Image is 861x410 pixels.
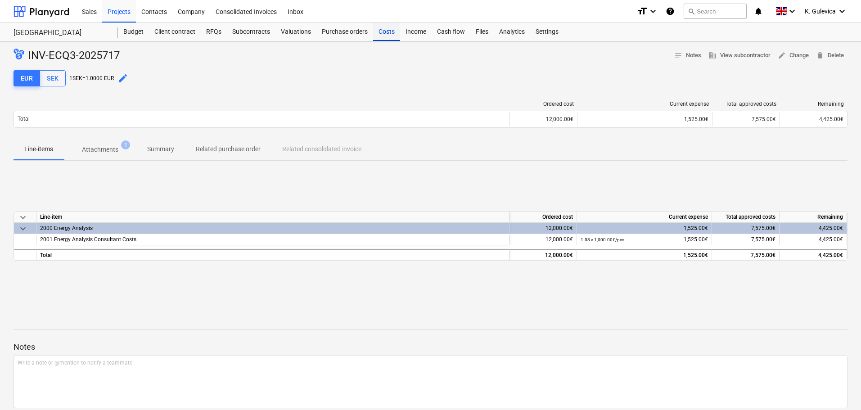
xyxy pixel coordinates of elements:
button: SEK [40,70,66,86]
div: Ordered cost [509,212,577,223]
span: Delete [816,50,844,61]
p: Notes [14,342,847,352]
span: K. Gulevica [805,8,836,15]
div: Remaining [784,101,844,107]
a: Subcontracts [227,23,275,41]
i: keyboard_arrow_down [837,6,847,17]
a: Costs [373,23,400,41]
div: 12,000.00€ [513,250,573,261]
p: Attachments [82,145,118,154]
div: 4,425.00€ [784,116,843,122]
div: 7,575.00€ [716,116,776,122]
div: Ordered cost [514,101,574,107]
div: Remaining [780,212,847,223]
div: 1,525.00€ [581,223,708,234]
i: format_size [637,6,648,17]
div: Line-item [36,212,509,223]
div: 12,000.00€ [514,116,573,122]
a: Client contract [149,23,201,41]
span: edit [117,73,128,84]
div: 12,000.00€ [513,234,573,245]
i: notifications [754,6,763,17]
span: 2001 Energy Analysis Consultant Costs [40,236,136,243]
span: keyboard_arrow_down [18,212,28,223]
button: Change [774,49,812,63]
div: Invoice has a different currency from the budget [14,49,24,63]
span: Notes [674,50,701,61]
button: EUR [14,70,40,86]
div: 7,575.00€ [716,234,775,245]
div: 4,425.00€ [783,223,843,234]
button: Notes [671,49,705,63]
div: Current expense [581,101,709,107]
a: Income [400,23,432,41]
button: Delete [812,49,847,63]
button: Search [684,4,747,19]
span: search [688,8,695,15]
a: Cash flow [432,23,470,41]
span: delete [816,51,824,59]
div: 1,525.00€ [581,116,708,122]
iframe: Chat Widget [816,367,861,410]
p: Line-items [24,144,53,154]
span: keyboard_arrow_down [18,223,28,234]
a: RFQs [201,23,227,41]
div: 2000 Energy Analysis [40,223,505,234]
p: Related purchase order [196,144,261,154]
a: Settings [530,23,564,41]
p: Total [18,115,30,123]
div: Current expense [577,212,712,223]
small: 1.53 × 1,000.00€ / pcs [581,237,624,242]
div: 12,000.00€ [513,223,573,234]
div: 1,525.00€ [581,250,708,261]
a: Valuations [275,23,316,41]
div: EUR [21,73,33,84]
i: keyboard_arrow_down [787,6,798,17]
div: 7,575.00€ [716,223,775,234]
span: View subcontractor [708,50,771,61]
span: business [708,51,717,59]
div: 1,525.00€ [581,234,708,245]
div: 4,425.00€ [783,234,843,245]
div: [GEOGRAPHIC_DATA] [14,28,107,38]
p: Summary [147,144,174,154]
span: 1 [121,140,130,149]
div: Total [36,249,509,260]
span: notes [674,51,682,59]
div: 1 SEK = 1.0000 EUR [69,75,114,81]
div: 4,425.00€ [783,250,843,261]
a: Budget [118,23,149,41]
span: edit [778,51,786,59]
i: Knowledge base [666,6,675,17]
div: INV-ECQ3-2025717 [14,49,123,63]
a: Purchase orders [316,23,373,41]
button: View subcontractor [705,49,774,63]
i: keyboard_arrow_down [648,6,658,17]
div: 7,575.00€ [716,250,775,261]
div: SEK [47,73,59,84]
a: Files [470,23,494,41]
span: Change [778,50,809,61]
div: Total approved costs [712,212,780,223]
a: Analytics [494,23,530,41]
div: Total approved costs [716,101,776,107]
